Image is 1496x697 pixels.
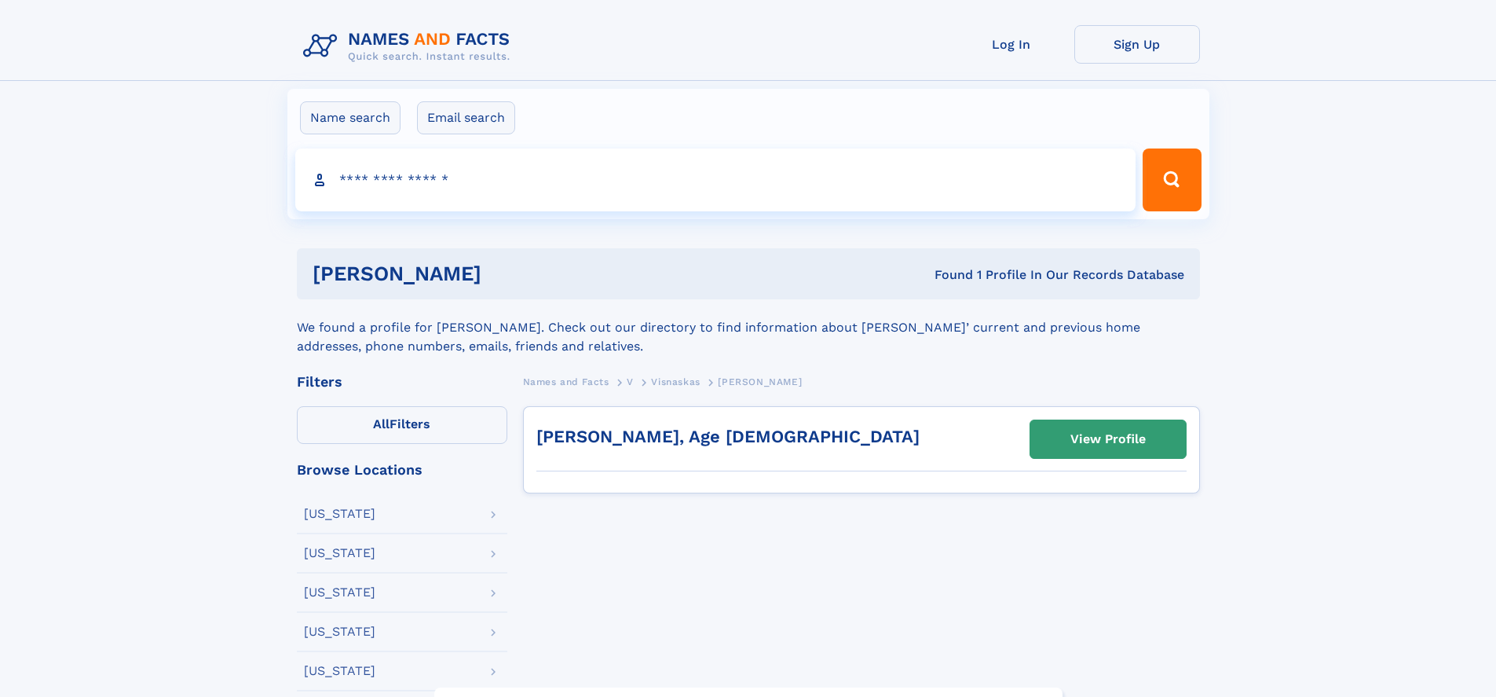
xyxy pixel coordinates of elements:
div: [US_STATE] [304,665,375,677]
label: Filters [297,406,507,444]
a: Sign Up [1074,25,1200,64]
div: Filters [297,375,507,389]
div: Browse Locations [297,463,507,477]
h1: [PERSON_NAME] [313,264,708,284]
div: We found a profile for [PERSON_NAME]. Check out our directory to find information about [PERSON_N... [297,299,1200,356]
div: [US_STATE] [304,547,375,559]
div: [US_STATE] [304,625,375,638]
label: Email search [417,101,515,134]
span: All [373,416,390,431]
span: Visnaskas [651,376,700,387]
a: View Profile [1030,420,1186,458]
button: Search Button [1143,149,1201,211]
input: search input [295,149,1136,211]
img: Logo Names and Facts [297,25,523,68]
a: V [627,372,634,391]
label: Name search [300,101,401,134]
a: Names and Facts [523,372,609,391]
a: [PERSON_NAME], Age [DEMOGRAPHIC_DATA] [536,427,920,446]
a: Visnaskas [651,372,700,391]
div: [US_STATE] [304,586,375,599]
span: V [627,376,634,387]
span: [PERSON_NAME] [718,376,802,387]
div: View Profile [1070,421,1146,457]
div: Found 1 Profile In Our Records Database [708,266,1184,284]
div: [US_STATE] [304,508,375,520]
a: Log In [949,25,1074,64]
